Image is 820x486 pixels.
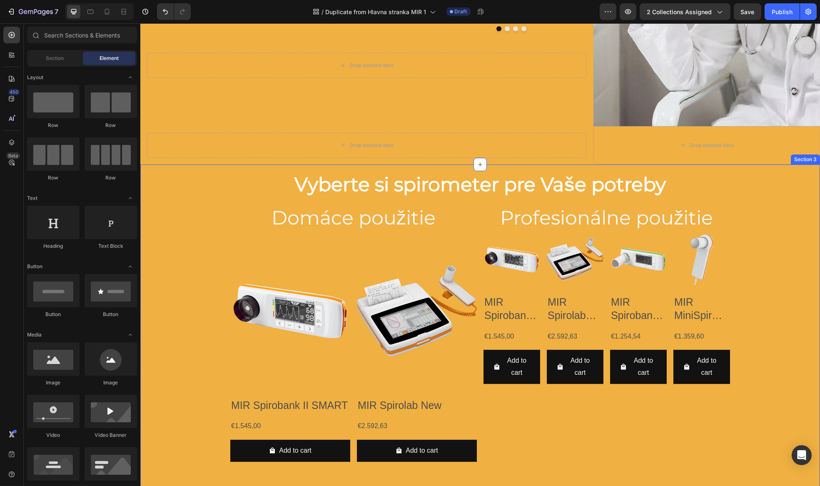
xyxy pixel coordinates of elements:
span: / [322,7,324,16]
a: MIR Spirobank II SMART [90,374,210,390]
button: 2 collections assigned [640,3,730,20]
span: Toggle open [124,192,137,205]
span: Toggle open [124,260,137,273]
a: MIR Spirobank II SMART [343,208,400,264]
h2: MIR Spirobank II Basic [470,271,526,300]
div: Publish [772,7,793,16]
button: 7 [3,3,62,20]
div: €1.545,00 [90,396,121,410]
div: Button [27,311,80,318]
a: MIR Spirolab New [217,208,336,368]
button: Save [734,3,761,20]
div: Drop element here [209,39,254,45]
span: Media [27,331,42,339]
a: MIR MiniSpir spirometer NEW [533,208,590,264]
div: Add to cart [553,331,580,356]
span: Section [46,55,64,62]
span: Toggle open [124,328,137,341]
div: €1.545,00 [343,307,374,320]
iframe: Design area [140,23,820,486]
div: Add to cart [139,421,171,434]
span: Duplicate from Hlavna stranka MIR 1 [326,7,426,16]
div: Row [27,122,80,129]
button: Add to cart [90,416,210,439]
div: €2.592,63 [217,396,248,410]
div: Video [27,431,80,439]
div: Row [27,174,80,182]
p: 7 [55,7,58,17]
h2: Domáce použitie [90,181,336,208]
button: Add to cart [406,326,463,361]
button: Add to cart [533,326,590,361]
div: €2.592,63 [406,307,438,320]
div: Video Banner [85,431,137,439]
button: Add to cart [343,326,400,361]
div: Add to cart [265,421,297,434]
span: Layout [27,74,43,81]
span: 2 collections assigned [647,7,712,16]
div: €1.254,54 [470,307,501,320]
a: MIR Spirobank II Basic [470,208,526,264]
span: Save [741,8,755,15]
button: Add to cart [217,416,336,439]
button: Publish [765,3,800,20]
h2: MIR MiniSpir spirometer NEW [533,271,590,300]
div: Beta [6,152,20,159]
span: Draft [455,8,467,15]
h2: Profesionálne použitie [343,181,590,208]
a: MIR Spirolab New [406,208,463,264]
div: Text Block [85,242,137,250]
div: Row [85,174,137,182]
span: Text [27,194,37,202]
a: MIR Spirolab New [217,374,336,390]
div: Drop element here [549,119,593,125]
div: Button [85,311,137,318]
h2: MIR Spirobank II SMART [343,271,400,300]
div: Heading [27,242,80,250]
div: Row [85,122,137,129]
div: Add to cart [426,331,453,356]
input: Search Sections & Elements [27,27,137,43]
div: Add to cart [490,331,516,356]
div: Drop element here [209,119,254,125]
div: 450 [8,89,20,95]
span: Button [27,263,42,270]
button: Add to cart [470,326,526,361]
div: Image [85,379,137,386]
div: Image [27,379,80,386]
strong: Vyberte si spirometer pre Vaše potreby [154,149,526,173]
div: €1.359,60 [533,307,564,320]
a: MIR Spirobank II SMART [90,208,210,368]
div: Add to cart [363,331,390,356]
div: Section 3 [652,132,678,140]
span: Element [100,55,119,62]
span: Toggle open [124,71,137,84]
div: Open Intercom Messenger [792,445,812,465]
div: Undo/Redo [157,3,191,20]
h2: MIR Spirolab New [406,271,463,300]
